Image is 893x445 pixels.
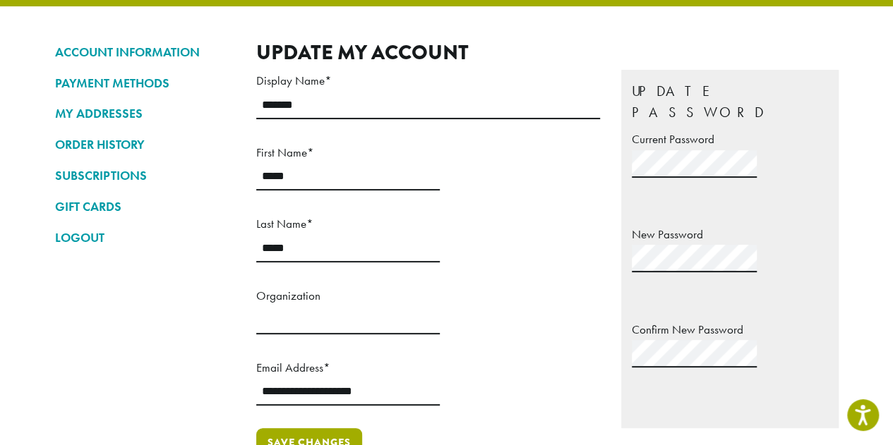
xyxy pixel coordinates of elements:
label: Last Name [256,213,440,235]
label: New Password [632,224,828,245]
label: Email Address [256,357,440,379]
a: ACCOUNT INFORMATION [55,40,235,64]
label: Organization [256,285,440,307]
a: ORDER HISTORY [55,133,235,157]
legend: Update Password [632,80,828,123]
h2: Update My Account [256,40,839,65]
a: PAYMENT METHODS [55,71,235,95]
label: Confirm New Password [632,319,828,341]
a: LOGOUT [55,226,235,250]
label: First Name [256,142,440,164]
a: MY ADDRESSES [55,102,235,126]
a: GIFT CARDS [55,195,235,219]
label: Display Name [256,70,600,92]
a: SUBSCRIPTIONS [55,164,235,188]
label: Current Password [632,128,828,150]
